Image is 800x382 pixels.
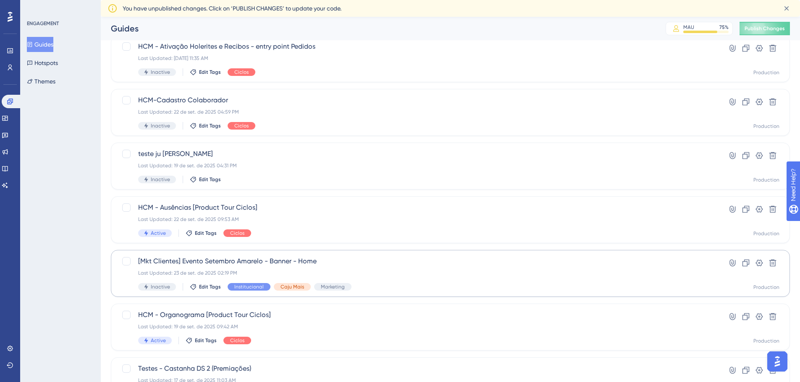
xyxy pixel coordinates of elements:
button: Publish Changes [740,22,790,35]
iframe: UserGuiding AI Assistant Launcher [765,349,790,374]
div: Last Updated: [DATE] 11:35 AM [138,55,695,62]
div: MAU [683,24,694,31]
div: Last Updated: 23 de set. de 2025 02:19 PM [138,270,695,276]
span: Institucional [234,283,264,290]
span: Edit Tags [195,337,217,344]
span: HCM - Ausências [Product Tour Ciclos] [138,203,695,213]
button: Edit Tags [190,283,221,290]
span: Ciclos [230,230,244,236]
div: Last Updated: 22 de set. de 2025 09:53 AM [138,216,695,223]
div: Production [753,338,779,344]
span: Inactive [151,176,170,183]
span: Marketing [321,283,345,290]
div: Production [753,230,779,237]
span: Publish Changes [745,25,785,32]
span: HCM - Ativação Holerites e Recibos - entry point Pedidos [138,42,695,52]
span: Edit Tags [195,230,217,236]
div: Production [753,177,779,183]
div: Last Updated: 19 de set. de 2025 09:42 AM [138,323,695,330]
button: Edit Tags [190,122,221,129]
span: Inactive [151,122,170,129]
span: Testes - Castanha DS 2 (Premiações) [138,364,695,374]
span: HCM-Cadastro Colaborador [138,95,695,105]
button: Hotspots [27,55,58,70]
button: Guides [27,37,53,52]
span: [Mkt Clientes] Evento Setembro Amarelo - Banner - Home [138,256,695,266]
div: Production [753,69,779,76]
button: Edit Tags [186,230,217,236]
span: teste ju [PERSON_NAME] [138,149,695,159]
button: Edit Tags [190,176,221,183]
div: Guides [111,23,645,34]
span: Active [151,337,166,344]
span: Ciclos [234,69,249,75]
div: Production [753,284,779,291]
span: Edit Tags [199,283,221,290]
div: Production [753,123,779,130]
div: ENGAGEMENT [27,20,59,27]
span: HCM - Organograma [Product Tour Ciclos] [138,310,695,320]
span: Caju Mais [281,283,304,290]
span: Ciclos [234,122,249,129]
span: Need Help? [20,2,52,12]
button: Edit Tags [190,69,221,75]
button: Themes [27,74,55,89]
span: Edit Tags [199,122,221,129]
span: Ciclos [230,337,244,344]
span: You have unpublished changes. Click on ‘PUBLISH CHANGES’ to update your code. [123,3,341,13]
span: Active [151,230,166,236]
span: Edit Tags [199,69,221,75]
span: Inactive [151,283,170,290]
span: Edit Tags [199,176,221,183]
div: Last Updated: 22 de set. de 2025 04:59 PM [138,109,695,115]
span: Inactive [151,69,170,75]
button: Edit Tags [186,337,217,344]
div: Last Updated: 19 de set. de 2025 04:31 PM [138,162,695,169]
div: 75 % [719,24,729,31]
